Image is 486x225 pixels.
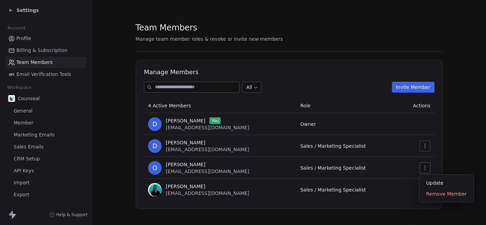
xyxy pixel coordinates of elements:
span: [PERSON_NAME] [166,139,205,146]
span: O [148,161,162,175]
h1: Manage Members [144,68,435,76]
span: [EMAIL_ADDRESS][DOMAIN_NAME] [166,147,249,152]
a: Billing & Subscription [5,45,86,56]
span: [EMAIL_ADDRESS][DOMAIN_NAME] [166,125,249,130]
div: Remove Member [422,188,471,199]
span: [EMAIL_ADDRESS][DOMAIN_NAME] [166,190,249,196]
span: 4 Active Members [148,103,191,108]
a: Marketing Emails [5,129,86,141]
span: Account [4,23,28,33]
img: counseal-logo-icon.png [8,95,15,102]
span: Sales / Marketing Specialist [300,187,366,193]
span: Sales Emails [14,143,44,150]
a: Sales Emails [5,141,86,153]
a: Help & Support [49,212,88,217]
span: [PERSON_NAME] [166,161,205,168]
a: Profile [5,33,86,44]
a: Export [5,189,86,200]
a: General [5,105,86,117]
a: API Keys [5,165,86,176]
span: Profile [16,35,31,42]
span: API Keys [14,167,34,174]
span: D [148,117,162,131]
span: Actions [413,103,430,108]
span: Team Members [136,23,197,33]
a: Import [5,177,86,188]
span: Workspace [4,82,34,93]
span: Help & Support [56,212,88,217]
a: Email Verification Tools [5,69,86,80]
span: [PERSON_NAME] [166,117,205,124]
span: Email Verification Tools [16,71,71,78]
img: k2JanrWzgrn2ZRd_6C2TFXjNacpBMmKso35UD6dLNX4 [148,183,162,197]
a: CRM Setup [5,153,86,164]
span: Team Members [16,59,53,66]
span: Import [14,179,29,186]
span: D [148,139,162,153]
span: Sales / Marketing Specialist [300,143,366,149]
span: You [209,117,221,124]
span: Billing & Subscription [16,47,68,54]
span: Owner [300,121,316,127]
span: General [14,107,32,115]
span: Marketing Emails [14,131,55,138]
span: Sales / Marketing Specialist [300,165,366,171]
a: Team Members [5,57,86,68]
div: Update [422,177,471,188]
span: CRM Setup [14,155,40,162]
a: Settings [8,7,39,14]
span: [EMAIL_ADDRESS][DOMAIN_NAME] [166,169,249,174]
span: [PERSON_NAME] [166,183,205,190]
span: Counseal [18,95,40,102]
button: Invite Member [392,82,434,93]
span: Manage team member roles & revoke or invite new members [136,36,283,42]
span: Settings [16,7,39,14]
span: Export [14,191,29,198]
a: Member [5,117,86,129]
span: Member [14,119,33,127]
span: Role [300,103,310,108]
